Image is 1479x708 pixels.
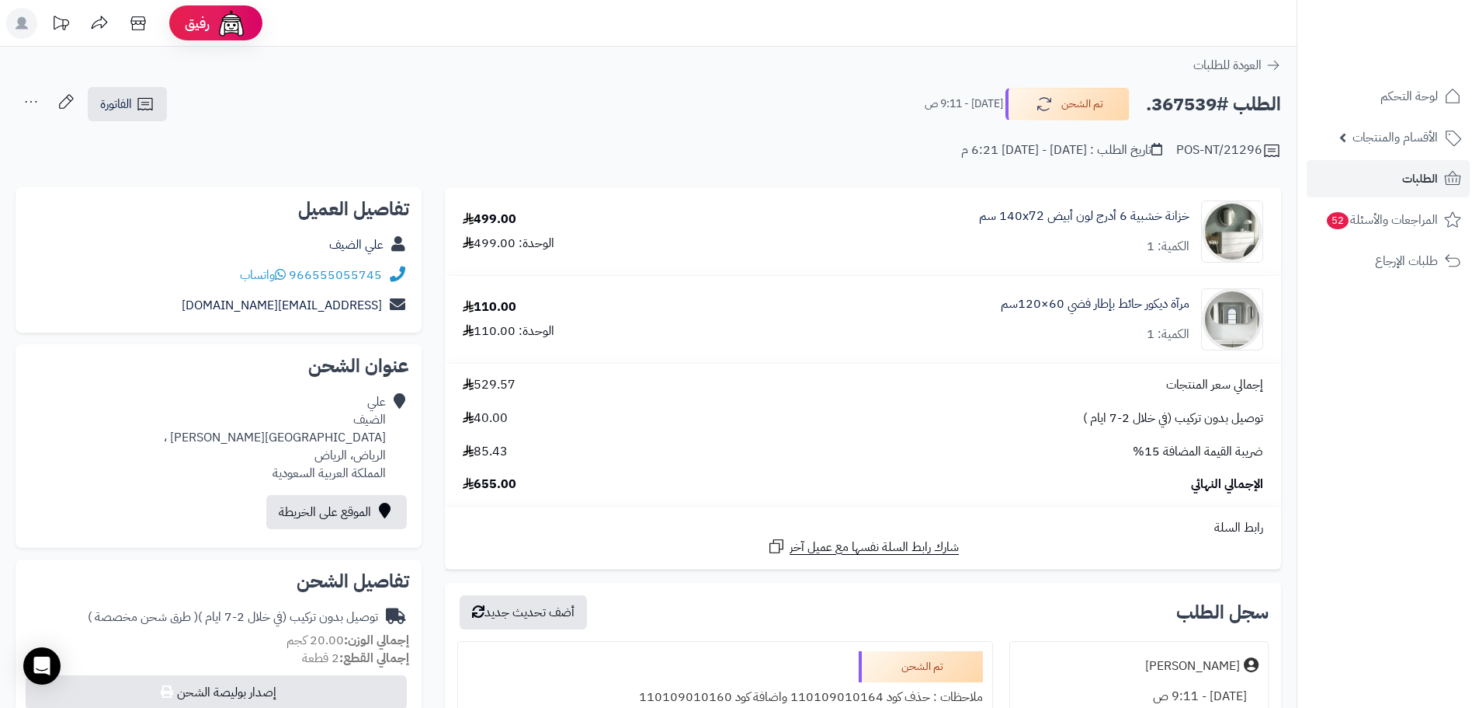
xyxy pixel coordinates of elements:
span: الطلبات [1402,168,1438,190]
a: خزانة خشبية 6 أدرج لون أبيض 140x72 سم [979,208,1189,225]
span: ضريبة القيمة المضافة 15% [1133,443,1263,461]
div: رابط السلة [451,519,1275,537]
a: واتساب [240,266,286,284]
button: أضف تحديث جديد [460,595,587,630]
div: POS-NT/21296 [1176,141,1281,160]
span: المراجعات والأسئلة [1325,209,1438,231]
a: شارك رابط السلة نفسها مع عميل آخر [767,537,959,556]
img: ai-face.png [216,8,247,39]
div: 499.00 [463,211,516,228]
small: [DATE] - 9:11 ص [925,96,1003,112]
span: طلبات الإرجاع [1375,250,1438,272]
div: توصيل بدون تركيب (في خلال 2-7 ايام ) [88,609,378,626]
span: 655.00 [463,476,516,494]
h2: تفاصيل الشحن [28,572,409,591]
div: الوحدة: 499.00 [463,235,554,253]
span: 85.43 [463,443,508,461]
a: الفاتورة [88,87,167,121]
span: 40.00 [463,410,508,427]
h2: تفاصيل العميل [28,200,409,218]
div: تم الشحن [859,651,983,682]
span: الإجمالي النهائي [1191,476,1263,494]
a: [EMAIL_ADDRESS][DOMAIN_NAME] [182,296,382,315]
span: توصيل بدون تركيب (في خلال 2-7 ايام ) [1083,410,1263,427]
a: تحديثات المنصة [41,8,80,43]
small: 20.00 كجم [286,631,409,650]
a: المراجعات والأسئلة52 [1307,201,1470,239]
a: طلبات الإرجاع [1307,242,1470,280]
a: الطلبات [1307,160,1470,197]
img: 1746709299-1702541934053-68567865785768-1000x1000-90x90.jpg [1202,201,1262,263]
h2: الطلب #367539. [1146,89,1281,120]
div: تاريخ الطلب : [DATE] - [DATE] 6:21 م [961,141,1162,159]
span: إجمالي سعر المنتجات [1166,376,1263,394]
h3: سجل الطلب [1176,603,1269,622]
div: الكمية: 1 [1147,326,1189,344]
span: 52 [1327,212,1349,229]
a: 966555055745 [289,266,382,284]
button: تم الشحن [1005,88,1130,120]
span: العودة للطلبات [1193,56,1262,75]
a: الموقع على الخريطة [266,495,407,529]
a: علي الضيف [329,235,384,254]
div: 110.00 [463,298,516,316]
span: الأقسام والمنتجات [1352,127,1438,148]
strong: إجمالي القطع: [339,649,409,668]
div: Open Intercom Messenger [23,647,61,685]
div: علي الضيف [GEOGRAPHIC_DATA][PERSON_NAME] ، الرياض، الرياض المملكة العربية السعودية [164,393,386,482]
a: لوحة التحكم [1307,78,1470,115]
div: [PERSON_NAME] [1145,657,1240,675]
small: 2 قطعة [302,649,409,668]
span: ( طرق شحن مخصصة ) [88,608,198,626]
span: 529.57 [463,376,516,394]
strong: إجمالي الوزن: [344,631,409,650]
div: الوحدة: 110.00 [463,323,554,340]
span: الفاتورة [100,95,132,113]
span: شارك رابط السلة نفسها مع عميل آخر [790,539,959,556]
div: الكمية: 1 [1147,238,1189,256]
h2: عنوان الشحن [28,357,409,375]
img: 1753183096-1-90x90.jpg [1202,288,1262,351]
a: مرآة ديكور حائط بإطار فضي 60×120سم [1001,295,1189,313]
span: لوحة التحكم [1380,85,1438,107]
span: رفيق [185,14,210,33]
a: العودة للطلبات [1193,56,1281,75]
